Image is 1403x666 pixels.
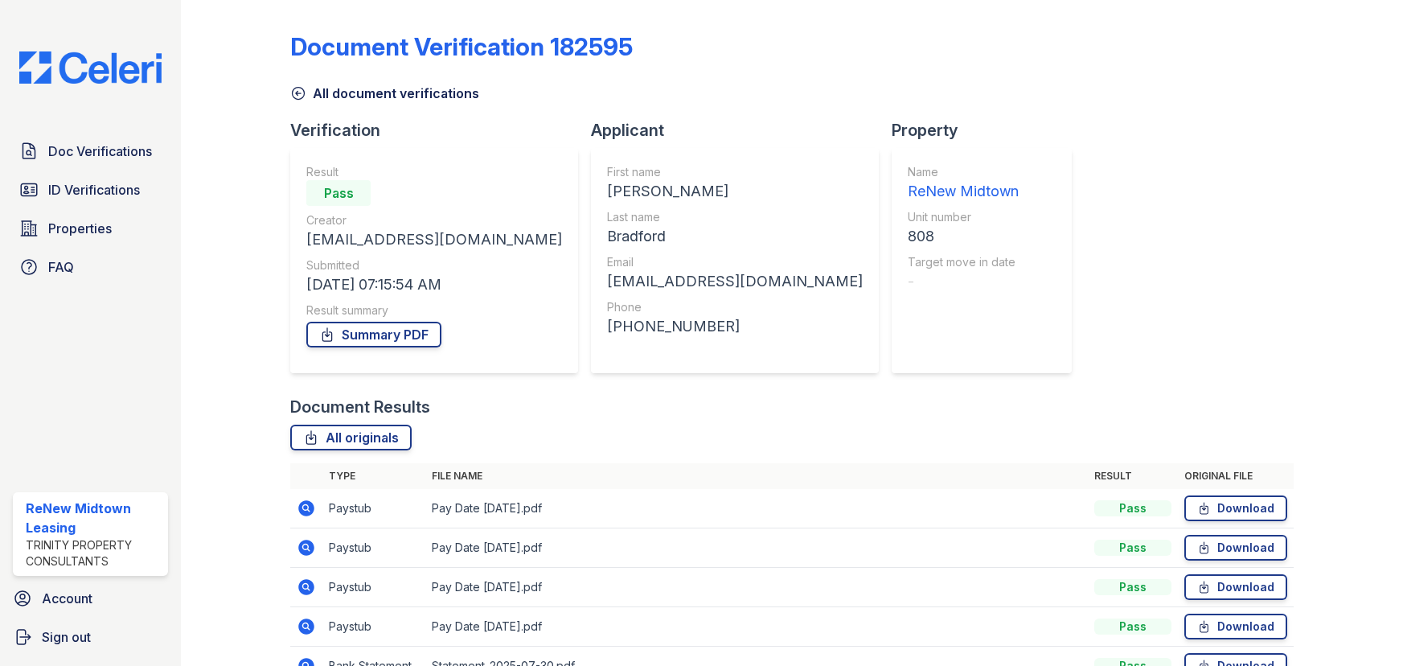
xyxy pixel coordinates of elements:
[306,228,562,251] div: [EMAIL_ADDRESS][DOMAIN_NAME]
[908,254,1019,270] div: Target move in date
[425,568,1088,607] td: Pay Date [DATE].pdf
[607,209,863,225] div: Last name
[607,180,863,203] div: [PERSON_NAME]
[892,119,1085,142] div: Property
[908,270,1019,293] div: -
[306,322,441,347] a: Summary PDF
[607,299,863,315] div: Phone
[908,164,1019,203] a: Name ReNew Midtown
[6,582,174,615] a: Account
[322,528,425,568] td: Paystub
[607,315,863,338] div: [PHONE_NUMBER]
[322,489,425,528] td: Paystub
[48,257,74,277] span: FAQ
[322,463,425,489] th: Type
[908,209,1019,225] div: Unit number
[13,251,168,283] a: FAQ
[425,607,1088,647] td: Pay Date [DATE].pdf
[290,84,479,103] a: All document verifications
[48,142,152,161] span: Doc Verifications
[1184,614,1287,639] a: Download
[290,32,633,61] div: Document Verification 182595
[290,396,430,418] div: Document Results
[908,164,1019,180] div: Name
[306,302,562,319] div: Result summary
[1094,500,1171,516] div: Pass
[306,257,562,273] div: Submitted
[322,568,425,607] td: Paystub
[908,225,1019,248] div: 808
[1094,579,1171,595] div: Pass
[13,212,168,245] a: Properties
[1184,535,1287,561] a: Download
[607,225,863,248] div: Bradford
[42,589,92,608] span: Account
[425,463,1088,489] th: File name
[306,164,562,180] div: Result
[607,254,863,270] div: Email
[1335,602,1387,650] iframe: chat widget
[591,119,892,142] div: Applicant
[48,219,112,238] span: Properties
[26,499,162,537] div: ReNew Midtown Leasing
[290,425,412,450] a: All originals
[1178,463,1294,489] th: Original file
[1094,540,1171,556] div: Pass
[306,212,562,228] div: Creator
[1184,574,1287,600] a: Download
[42,627,91,647] span: Sign out
[290,119,591,142] div: Verification
[13,174,168,206] a: ID Verifications
[13,135,168,167] a: Doc Verifications
[306,273,562,296] div: [DATE] 07:15:54 AM
[1184,495,1287,521] a: Download
[425,489,1088,528] td: Pay Date [DATE].pdf
[1094,619,1171,635] div: Pass
[1088,463,1178,489] th: Result
[607,164,863,180] div: First name
[6,51,174,84] img: CE_Logo_Blue-a8612792a0a2168367f1c8372b55b34899dd931a85d93a1a3d3e32e68fde9ad4.png
[607,270,863,293] div: [EMAIL_ADDRESS][DOMAIN_NAME]
[26,537,162,569] div: Trinity Property Consultants
[908,180,1019,203] div: ReNew Midtown
[6,621,174,653] a: Sign out
[306,180,371,206] div: Pass
[48,180,140,199] span: ID Verifications
[425,528,1088,568] td: Pay Date [DATE].pdf
[322,607,425,647] td: Paystub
